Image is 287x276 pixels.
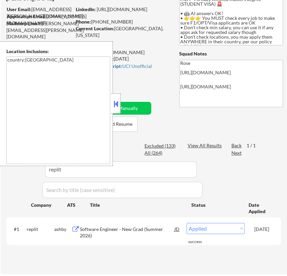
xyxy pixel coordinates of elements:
[7,6,31,12] strong: User Email:
[90,202,185,208] div: Title
[191,199,239,211] div: Status
[14,226,21,233] div: #1
[76,6,96,12] strong: LinkedIn:
[6,48,110,55] div: Location Inclusions:
[231,142,242,149] div: Back
[42,182,202,198] input: Search by title (case sensitive)
[76,42,172,49] div: 4
[174,223,180,235] div: JD
[254,226,273,233] div: [DATE]
[76,55,171,62] div: [DATE]
[76,26,114,31] strong: Current Location:
[6,20,107,40] div: [PERSON_NAME][EMAIL_ADDRESS][PERSON_NAME][DOMAIN_NAME]
[145,143,178,149] div: Excluded (133)
[45,161,197,178] input: Search by company (case sensitive)
[188,142,224,149] div: View All Results
[249,202,273,215] div: Date Applied
[76,18,171,25] div: [PHONE_NUMBER]
[31,202,67,208] div: Company
[247,142,262,149] div: 1 / 1
[67,202,90,208] div: ATS
[76,64,169,73] div: UCI Unofficial Transcript.pdf
[188,239,215,245] div: success
[145,150,178,156] div: All (264)
[231,150,242,156] div: Next
[54,226,71,233] div: ashby
[7,13,46,19] strong: Application Email:
[7,13,107,26] div: [EMAIL_ADDRESS][DOMAIN_NAME]
[80,226,174,239] div: Software Engineer - New Grad (Summer 2026)
[27,226,54,233] div: replit
[97,6,147,12] a: [URL][DOMAIN_NAME]
[179,50,283,57] div: Squad Notes
[7,6,107,19] div: [EMAIL_ADDRESS][PERSON_NAME][DOMAIN_NAME]
[6,21,41,26] strong: Mailslurp Email:
[76,25,171,38] div: [GEOGRAPHIC_DATA], [US_STATE]
[76,64,169,73] a: Download Transcript:UCI Unofficial Transcript.pdf
[76,19,91,25] strong: Phone:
